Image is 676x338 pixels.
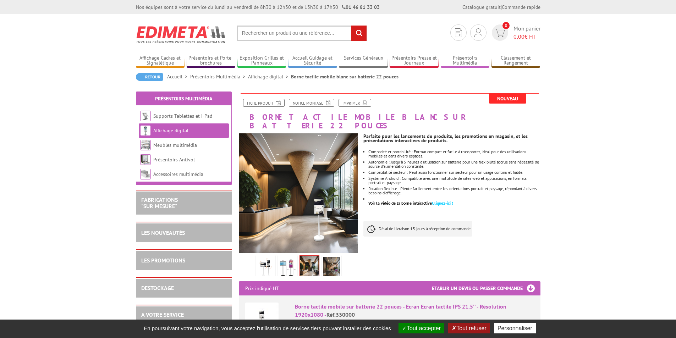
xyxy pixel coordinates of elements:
[248,73,291,80] a: Affichage digital
[257,257,274,279] img: borne_tactile_mobile_sur_batterie_de_face_portrait_paysage_fleche_blanc_330000.jpg
[489,94,526,104] span: Nouveau
[342,4,380,10] strong: 01 46 81 33 03
[141,312,226,318] h2: A votre service
[295,303,534,319] div: Borne tactile mobile sur batterie 22 pouces - Ecran Ecran tactile IPS 21.5’’ - Résolution 1920x10...
[462,4,540,11] div: |
[390,55,439,67] a: Présentoirs Presse et Journaux
[141,284,174,292] a: DESTOCKAGE
[153,142,197,148] a: Meubles multimédia
[136,4,380,11] div: Nos équipes sont à votre service du lundi au vendredi de 8h30 à 12h30 et de 13h30 à 17h30
[368,187,540,195] li: Rotation flexible : Pivote facilement entre les orientations portrait et paysage, répondant à div...
[289,99,334,107] a: Notice Montage
[153,171,203,177] a: Accessoires multimédia
[462,4,501,10] a: Catalogue gratuit
[399,323,444,333] button: Tout accepter
[490,24,540,41] a: devis rapide 0 Mon panier 0,00€ HT
[300,256,319,278] img: borne_tactile_mobile_sur_batterie_mise_en_scene_3_330000.jpg
[155,95,212,102] a: Présentoirs Multimédia
[153,127,188,134] a: Affichage digital
[288,55,337,67] a: Accueil Guidage et Sécurité
[323,257,340,279] img: borne_tactile_mobile_sur_batterie_mise_en_scene_4_330000.png
[136,21,226,48] img: Edimeta
[291,73,399,80] li: Borne tactile mobile blanc sur batterie 22 pouces
[368,200,453,206] a: Voir la vidéo de la borne intéractiveCliquez-ici !
[432,281,540,295] h3: Etablir un devis ou passer commande
[141,196,178,210] a: FABRICATIONS"Sur Mesure"
[190,73,248,80] a: Présentoirs Multimédia
[136,73,163,81] a: Retour
[140,140,151,150] img: Meubles multimédia
[140,325,395,331] span: En poursuivant votre navigation, vous acceptez l'utilisation de services tiers pouvant installer ...
[351,26,367,41] input: rechercher
[502,22,510,29] span: 0
[237,26,367,41] input: Rechercher un produit ou une référence...
[187,55,236,67] a: Présentoirs et Porte-brochures
[474,28,482,37] img: devis rapide
[368,150,540,158] li: Compacité et portabilité : Format compact et facile à transporter, idéal pour des utilisations mo...
[448,323,490,333] button: Tout refuser
[239,133,358,253] img: borne_tactile_mobile_sur_batterie_mise_en_scene_3_330000.jpg
[245,303,279,336] img: Borne tactile mobile sur batterie 22 pouces - Ecran Ecran tactile IPS 21.5’’ - Résolution 1920x1080
[167,73,190,80] a: Accueil
[339,99,371,107] a: Imprimer
[237,55,286,67] a: Exposition Grilles et Panneaux
[494,323,536,333] button: Personnaliser (fenêtre modale)
[245,281,279,295] p: Prix indiqué HT
[455,28,462,37] img: devis rapide
[279,257,296,279] img: borne_tactile_mobile_sur_batterie_de_face_portrait_paysage_dimensions_2.jpg
[339,55,388,67] a: Services Généraux
[513,24,540,41] span: Mon panier
[368,170,540,174] li: Compatibilité secteur : Peut aussi fonctionner sur secteur pour un usage continu et fiable.
[495,29,505,37] img: devis rapide
[140,125,151,136] img: Affichage digital
[140,169,151,179] img: Accessoires multimédia
[141,257,185,264] a: LES PROMOTIONS
[140,111,151,121] img: Supports Tablettes et i-Pad
[326,311,355,318] span: Réf.330000
[153,156,195,163] a: Présentoirs Antivol
[491,55,540,67] a: Classement et Rangement
[368,176,540,185] li: Système Android : Compatible avec une multitude de sites web et applications, en formats portrait...
[513,33,540,41] span: € HT
[141,229,185,236] a: LES NOUVEAUTÉS
[368,160,540,168] li: Autonomie : Jusqu'à 5 heures d'utilisation sur batterie pour une flexibilité accrue sans nécessit...
[368,200,432,206] span: Voir la vidéo de la borne intéractive
[502,4,540,10] a: Commande rapide
[153,113,212,119] a: Supports Tablettes et i-Pad
[136,55,185,67] a: Affichage Cadres et Signalétique
[140,154,151,165] img: Présentoirs Antivol
[363,221,472,237] p: Délai de livraison 15 jours à réception de commande
[363,133,528,144] strong: Parfaite pour les lancements de produits, les promotions en magasin, et les présentations interac...
[513,33,524,40] span: 0,00
[243,99,285,107] a: Fiche produit
[441,55,490,67] a: Présentoirs Multimédia
[432,200,453,206] font: Cliquez-ici !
